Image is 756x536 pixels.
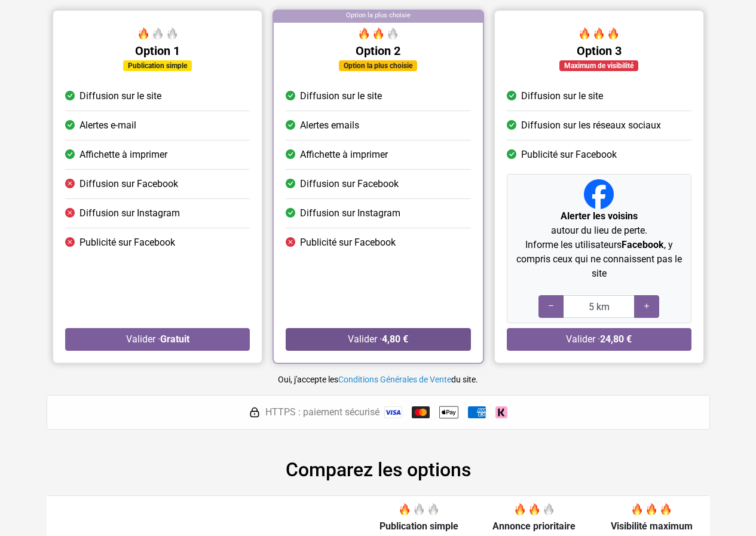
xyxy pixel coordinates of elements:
[79,118,136,133] span: Alertes e-mail
[79,206,180,220] span: Diffusion sur Instagram
[300,148,388,162] span: Affichette à imprimer
[384,406,402,418] img: Visa
[79,89,161,103] span: Diffusion sur le site
[79,148,167,162] span: Affichette à imprimer
[584,179,614,209] img: Facebook
[160,333,189,345] strong: Gratuit
[300,118,359,133] span: Alertes emails
[512,209,685,238] p: autour du lieu de perte.
[278,375,478,384] small: Oui, j'accepte les du site.
[506,44,691,58] h5: Option 3
[65,328,250,351] button: Valider ·Gratuit
[468,406,486,418] img: American Express
[286,328,470,351] button: Valider ·4,80 €
[506,328,691,351] button: Valider ·24,80 €
[559,60,638,71] div: Maximum de visibilité
[249,406,261,418] img: HTTPS : paiement sécurisé
[286,44,470,58] h5: Option 2
[492,520,576,532] span: Annonce prioritaire
[274,11,482,23] div: Option la plus choisie
[300,177,399,191] span: Diffusion sur Facebook
[338,375,451,384] a: Conditions Générales de Vente
[412,406,430,418] img: Mastercard
[300,206,400,220] span: Diffusion sur Instagram
[382,333,408,345] strong: 4,80 €
[300,235,396,250] span: Publicité sur Facebook
[560,210,637,222] strong: Alerter les voisins
[339,60,417,71] div: Option la plus choisie
[521,148,616,162] span: Publicité sur Facebook
[123,60,192,71] div: Publication simple
[79,235,175,250] span: Publicité sur Facebook
[521,118,660,133] span: Diffusion sur les réseaux sociaux
[79,177,178,191] span: Diffusion sur Facebook
[265,405,379,419] span: HTTPS : paiement sécurisé
[600,333,632,345] strong: 24,80 €
[379,520,458,532] span: Publication simple
[300,89,382,103] span: Diffusion sur le site
[439,403,458,422] img: Apple Pay
[512,238,685,281] p: Informe les utilisateurs , y compris ceux qui ne connaissent pas le site
[47,458,710,481] h2: Comparez les options
[65,44,250,58] h5: Option 1
[521,89,602,103] span: Diffusion sur le site
[611,520,693,532] span: Visibilité maximum
[495,406,507,418] img: Klarna
[621,239,663,250] strong: Facebook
